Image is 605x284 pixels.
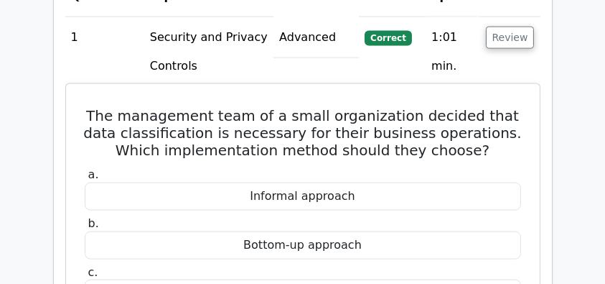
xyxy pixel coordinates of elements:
[85,232,521,260] div: Bottom-up approach
[83,107,522,159] h5: The management team of a small organization decided that data classification is necessary for the...
[88,168,99,181] span: a.
[144,17,273,87] td: Security and Privacy Controls
[88,216,99,230] span: b.
[486,27,535,49] button: Review
[365,31,411,45] span: Correct
[65,17,144,87] td: 1
[85,183,521,211] div: Informal approach
[426,17,479,87] td: 1:01 min.
[88,265,98,279] span: c.
[273,17,359,58] td: Advanced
